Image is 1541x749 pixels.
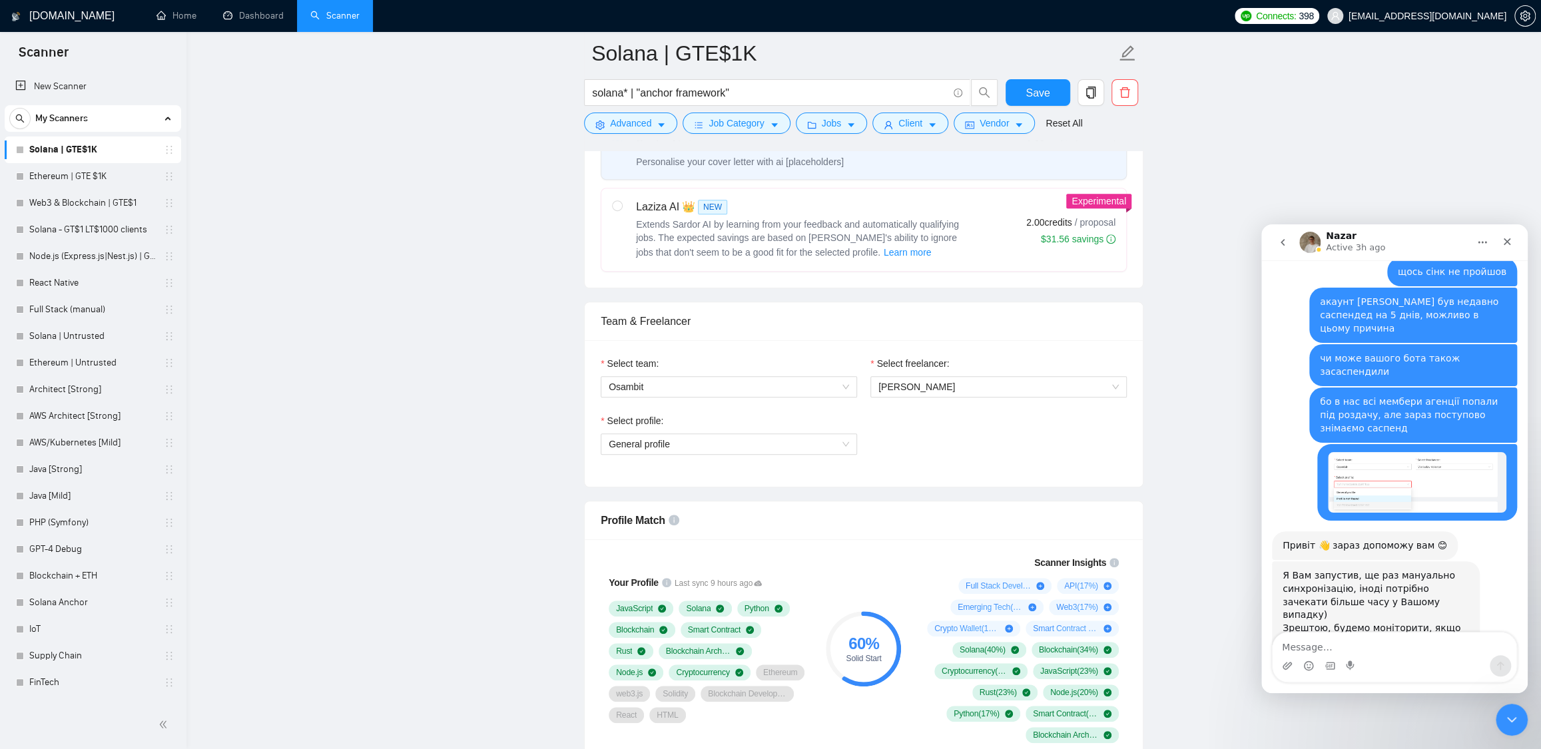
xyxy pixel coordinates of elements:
span: setting [595,120,605,130]
span: / proposal [1075,216,1115,229]
span: holder [164,384,174,395]
span: Last sync 9 hours ago [675,577,762,590]
a: searchScanner [310,10,360,21]
span: holder [164,597,174,608]
span: check-circle [1103,731,1111,739]
span: Smart Contract ( 17 %) [1033,708,1098,719]
a: Ethereum | Untrusted [29,350,156,376]
button: Send a message… [228,431,250,452]
iframe: Intercom live chat [1261,224,1528,693]
button: search [9,108,31,129]
span: info-circle [1109,558,1119,567]
span: bars [694,120,703,130]
a: Supply Chain [29,642,156,669]
span: Connects: [1256,9,1296,23]
span: caret-down [1014,120,1024,130]
a: Java [Strong] [29,456,156,483]
span: Blockchain Development [708,688,786,699]
span: JavaScript [616,603,653,614]
a: Blockchain + ETH [29,563,156,589]
a: AWS Architect [Strong] [29,403,156,429]
span: Scanner [8,43,79,71]
span: Emerging Tech ( 17 %) [958,602,1023,613]
span: check-circle [746,626,754,634]
button: idcardVendorcaret-down [954,113,1035,134]
a: dashboardDashboard [223,10,284,21]
span: HTML [657,710,679,720]
span: copy [1078,87,1103,99]
button: barsJob Categorycaret-down [683,113,790,134]
img: logo [11,6,21,27]
button: setting [1514,5,1536,27]
span: holder [164,171,174,182]
span: Solana [686,603,711,614]
button: settingAdvancedcaret-down [584,113,677,134]
span: check-circle [659,626,667,634]
a: Solana | GTE$1K [29,136,156,163]
span: holder [164,198,174,208]
span: user [1331,11,1340,21]
div: Personalise your cover letter with ai [placeholders] [636,155,844,168]
span: Solidity [663,688,688,699]
a: FinTech [29,669,156,696]
span: Profile Match [601,515,665,526]
span: check-circle [1022,688,1030,696]
span: Advanced [610,116,651,130]
span: plus-circle [1005,624,1013,632]
span: My Scanners [35,105,88,132]
span: API ( 17 %) [1064,581,1098,591]
span: Cryptocurrency [676,667,729,678]
span: holder [164,224,174,235]
button: delete [1111,79,1138,106]
a: homeHome [156,10,196,21]
span: user [884,120,893,130]
span: Web3 ( 17 %) [1056,602,1098,613]
span: search [972,87,997,99]
span: check-circle [716,605,724,613]
iframe: Intercom live chat [1496,704,1528,736]
span: Osambit [609,377,849,397]
span: Full Stack Development ( 40 %) [966,581,1031,591]
a: Solana | Untrusted [29,323,156,350]
input: Scanner name... [591,37,1116,70]
span: Python [745,603,769,614]
span: Client [898,116,922,130]
span: 👑 [682,199,695,215]
span: Node.js [616,667,643,678]
span: holder [164,437,174,448]
span: caret-down [846,120,856,130]
div: Nazar says… [11,337,256,487]
span: Select profile: [607,413,663,428]
span: Blockchain Architecture [666,646,731,656]
a: Java [Mild] [29,483,156,509]
span: check-circle [658,605,666,613]
button: Laziza AI NEWExtends Sardor AI by learning from your feedback and automatically qualifying jobs. ... [883,244,932,260]
span: Jobs [822,116,842,130]
button: Save [1006,79,1070,106]
span: check-circle [1012,667,1020,675]
span: Your Profile [609,577,659,588]
button: search [971,79,998,106]
span: holder [164,144,174,155]
span: info-circle [954,89,962,97]
div: Solid Start [826,654,901,662]
span: Crypto Wallet ( 14 %) [934,623,1000,634]
span: check-circle [736,647,744,655]
span: holder [164,650,174,661]
a: Web3 & Blockchain | GTE$1 [29,190,156,216]
span: plus-circle [1036,582,1044,590]
span: delete [1112,87,1137,99]
span: holder [164,411,174,421]
span: Extends Sardor AI by learning from your feedback and automatically qualifying jobs. The expected ... [636,219,959,258]
span: holder [164,331,174,342]
span: holder [164,464,174,475]
span: plus-circle [1103,582,1111,590]
div: Laziza AI [636,199,969,215]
